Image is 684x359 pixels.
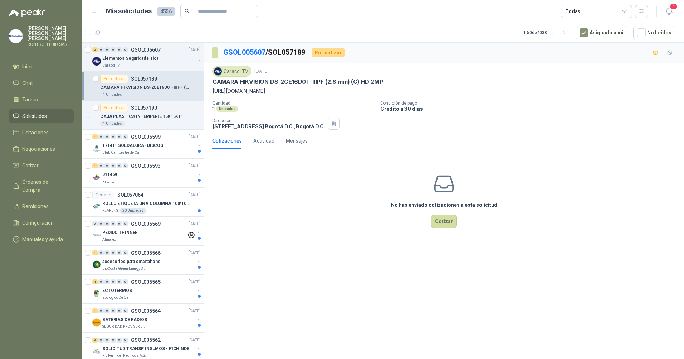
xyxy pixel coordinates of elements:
[111,134,116,139] div: 0
[663,5,675,18] button: 1
[123,221,128,226] div: 0
[212,66,251,77] div: Caracol TV
[123,308,128,313] div: 0
[117,163,122,168] div: 0
[92,308,98,313] div: 1
[9,60,74,73] a: Inicio
[212,106,215,112] p: 1
[22,202,49,210] span: Remisiones
[111,308,116,313] div: 0
[22,96,38,104] span: Tareas
[104,338,110,343] div: 0
[104,221,110,226] div: 0
[22,235,63,243] span: Manuales y ayuda
[82,72,204,101] a: Por cotizarSOL057189CAMARA HIKVISION DS-2CE16D0T-IRPF (2.8 mm) (C) HD 2MP1 Unidades
[391,201,497,209] h3: No has enviado cotizaciones a esta solicitud
[92,231,101,240] img: Company Logo
[22,145,55,153] span: Negociaciones
[92,318,101,327] img: Company Logo
[212,78,383,86] p: CAMARA HIKVISION DS-2CE16D0T-IRPF (2.8 mm) (C) HD 2MP
[117,279,122,284] div: 0
[82,188,204,217] a: CerradoSOL057064[DATE] Company LogoROLLO ETIQUETA UNA COLUMNA 100*100*500unKLARENS20 Unidades
[9,175,74,197] a: Órdenes de Compra
[92,202,101,211] img: Company Logo
[22,63,34,71] span: Inicio
[131,134,161,139] p: GSOL005599
[185,9,190,14] span: search
[212,87,675,95] p: [URL][DOMAIN_NAME]
[22,112,47,120] span: Solicitudes
[100,92,125,97] div: 1 Unidades
[131,163,161,168] p: GSOL005593
[189,134,201,140] p: [DATE]
[102,353,146,359] p: Rio Fertil del Pacífico S.A.S.
[131,308,161,313] p: GSOL005564
[111,338,116,343] div: 0
[98,279,104,284] div: 0
[9,200,74,213] a: Remisiones
[254,68,269,75] p: [DATE]
[92,134,98,139] div: 1
[102,295,131,301] p: Zoologico De Cali
[189,308,201,315] p: [DATE]
[380,101,681,106] p: Condición de pago
[98,163,104,168] div: 0
[576,26,627,39] button: Asignado a mi
[123,163,128,168] div: 0
[22,178,67,194] span: Órdenes de Compra
[131,47,161,52] p: GSOL005607
[131,250,161,255] p: GSOL005566
[22,162,39,169] span: Cotizar
[9,159,74,172] a: Cotizar
[189,250,201,257] p: [DATE]
[102,237,116,243] p: Almatec
[102,63,120,68] p: Caracol TV
[223,48,265,57] a: GSOL005607
[189,221,201,228] p: [DATE]
[9,76,74,90] a: Chat
[117,47,122,52] div: 0
[111,47,116,52] div: 0
[212,137,242,145] div: Cotizaciones
[633,26,675,39] button: No Leídos
[9,233,74,246] a: Manuales y ayuda
[9,126,74,139] a: Licitaciones
[9,216,74,230] a: Configuración
[117,192,143,197] p: SOL057064
[92,46,202,68] a: 2 0 0 0 0 0 GSOL005607[DATE] Company LogoElementos Seguridad FisicaCaracol TV
[100,121,125,126] div: 1 Unidades
[102,316,147,323] p: BATERIAS DE RADIOS
[212,118,325,123] p: Dirección
[92,338,98,343] div: 3
[312,48,345,57] div: Por cotizar
[98,308,104,313] div: 0
[104,134,110,139] div: 0
[216,106,238,112] div: Unidades
[111,250,116,255] div: 0
[92,279,98,284] div: 4
[214,67,222,75] img: Company Logo
[111,279,116,284] div: 0
[189,47,201,53] p: [DATE]
[9,93,74,106] a: Tareas
[100,75,128,83] div: Por cotizar
[117,134,122,139] div: 0
[102,345,189,352] p: SOLICITUD TRANSP INSUMOS - PICHINDE
[92,278,202,301] a: 4 0 0 0 0 0 GSOL005565[DATE] Company LogoECTOTERMOSZoologico De Cali
[92,347,101,356] img: Company Logo
[102,179,114,185] p: Patojito
[22,219,54,227] span: Configuración
[380,106,681,112] p: Crédito a 30 días
[104,308,110,313] div: 0
[431,215,457,228] button: Cotizar
[117,338,122,343] div: 0
[92,133,202,155] a: 1 0 0 0 0 0 GSOL005599[DATE] Company Logo171411 SOLDADURA- DISCOSClub Campestre de Cali
[189,279,201,286] p: [DATE]
[117,221,122,226] div: 0
[131,221,161,226] p: GSOL005569
[565,8,580,15] div: Todas
[102,200,191,207] p: ROLLO ETIQUETA UNA COLUMNA 100*100*500un
[92,249,202,272] a: 1 0 0 0 0 0 GSOL005566[DATE] Company Logoaccesorios para smartphoneBioCosta Green Energy S.A.S
[100,104,128,112] div: Por cotizar
[131,76,157,81] p: SOL057189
